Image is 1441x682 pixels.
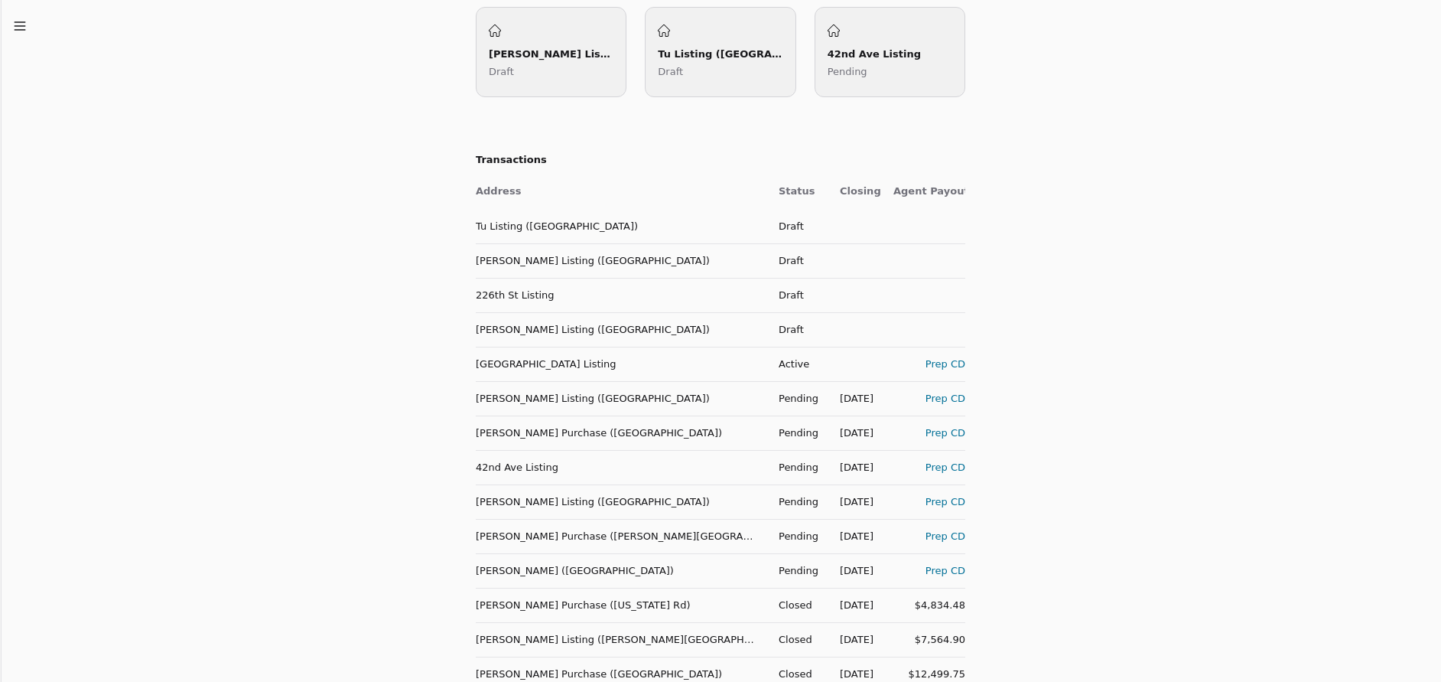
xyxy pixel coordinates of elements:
div: Prep CD [893,390,965,406]
td: 226th St Listing [476,278,766,312]
td: [PERSON_NAME] Listing ([GEOGRAPHIC_DATA]) [476,312,766,347]
td: Pending [766,553,828,588]
td: [PERSON_NAME] Listing ([GEOGRAPHIC_DATA]) [476,485,766,519]
th: Closing [828,175,881,209]
td: [PERSON_NAME] Listing ([GEOGRAPHIC_DATA]) [476,243,766,278]
td: [PERSON_NAME] Purchase ([PERSON_NAME][GEOGRAPHIC_DATA]) [476,519,766,553]
td: [DATE] [828,553,881,588]
th: Agent Payout [881,175,965,209]
div: Prep CD [893,459,965,475]
th: Status [766,175,828,209]
div: $4,834.48 [893,597,965,613]
td: [PERSON_NAME] Purchase ([GEOGRAPHIC_DATA]) [476,416,766,450]
h2: Transactions [476,152,965,168]
div: Prep CD [893,425,965,441]
td: [PERSON_NAME] ([GEOGRAPHIC_DATA]) [476,553,766,588]
td: Draft [766,278,828,312]
td: Active [766,347,828,381]
td: [PERSON_NAME] Listing ([PERSON_NAME][GEOGRAPHIC_DATA]) [476,622,766,657]
td: [DATE] [828,622,881,657]
div: Prep CD [893,356,965,372]
div: $7,564.90 [893,631,965,648]
td: [DATE] [828,450,881,485]
div: [PERSON_NAME] Listing ([GEOGRAPHIC_DATA]) [489,46,613,62]
div: $12,499.75 [893,666,965,682]
p: Draft [658,64,782,80]
td: [DATE] [828,485,881,519]
th: Address [476,175,766,209]
td: [DATE] [828,416,881,450]
a: Tu Listing ([GEOGRAPHIC_DATA])Draft [645,7,795,97]
div: Prep CD [893,563,965,579]
td: Pending [766,381,828,416]
td: 42nd Ave Listing [476,450,766,485]
div: Prep CD [893,528,965,544]
td: Draft [766,209,828,243]
td: Pending [766,485,828,519]
td: [PERSON_NAME] Purchase ([US_STATE] Rd) [476,588,766,622]
a: 42nd Ave ListingPending [815,7,965,97]
div: Tu Listing ([GEOGRAPHIC_DATA]) [658,46,782,62]
td: [DATE] [828,519,881,553]
td: Draft [766,312,828,347]
td: Pending [766,450,828,485]
a: [PERSON_NAME] Listing ([GEOGRAPHIC_DATA])Draft [476,7,626,97]
div: Prep CD [893,494,965,510]
td: Closed [766,622,828,657]
td: [DATE] [828,588,881,622]
p: Pending [828,64,952,80]
td: Closed [766,588,828,622]
div: 42nd Ave Listing [828,46,952,62]
td: [PERSON_NAME] Listing ([GEOGRAPHIC_DATA]) [476,381,766,416]
td: [DATE] [828,381,881,416]
td: Draft [766,243,828,278]
td: Pending [766,519,828,553]
td: [GEOGRAPHIC_DATA] Listing [476,347,766,381]
td: Tu Listing ([GEOGRAPHIC_DATA]) [476,209,766,243]
p: Draft [489,64,613,80]
td: Pending [766,416,828,450]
